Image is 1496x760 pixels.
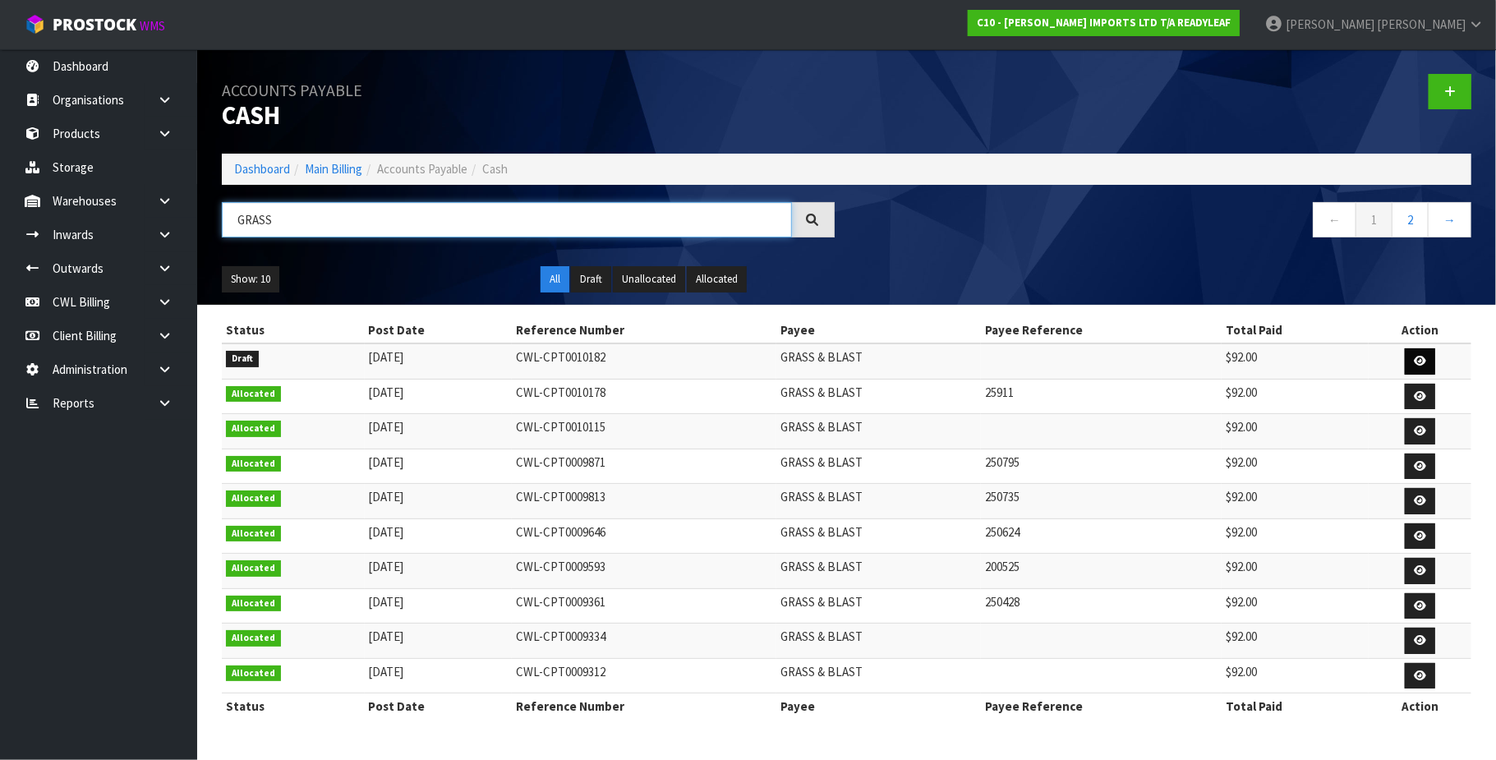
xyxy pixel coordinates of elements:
[512,518,776,554] td: CWL-CPT0009646
[222,74,835,129] h1: Cash
[776,379,982,414] td: GRASS & BLAST
[981,693,1222,720] th: Payee Reference
[981,379,1222,414] td: 25911
[226,560,281,577] span: Allocated
[226,421,281,437] span: Allocated
[613,266,685,292] button: Unallocated
[1222,484,1369,519] td: $92.00
[1313,202,1356,237] a: ←
[365,554,512,589] td: [DATE]
[365,518,512,554] td: [DATE]
[226,351,259,367] span: Draft
[512,658,776,693] td: CWL-CPT0009312
[1377,16,1466,32] span: [PERSON_NAME]
[140,18,165,34] small: WMS
[512,343,776,379] td: CWL-CPT0010182
[512,414,776,449] td: CWL-CPT0010115
[365,693,512,720] th: Post Date
[981,317,1222,343] th: Payee Reference
[1222,588,1369,624] td: $92.00
[226,386,281,403] span: Allocated
[512,317,776,343] th: Reference Number
[1222,317,1369,343] th: Total Paid
[859,202,1472,242] nav: Page navigation
[1222,624,1369,659] td: $92.00
[1392,202,1429,237] a: 2
[1222,379,1369,414] td: $92.00
[25,14,45,35] img: cube-alt.png
[365,624,512,659] td: [DATE]
[1369,317,1471,343] th: Action
[968,10,1240,36] a: C10 - [PERSON_NAME] IMPORTS LTD T/A READYLEAF
[482,161,508,177] span: Cash
[1222,414,1369,449] td: $92.00
[776,693,982,720] th: Payee
[365,414,512,449] td: [DATE]
[1222,693,1369,720] th: Total Paid
[1428,202,1471,237] a: →
[512,693,776,720] th: Reference Number
[305,161,362,177] a: Main Billing
[1222,658,1369,693] td: $92.00
[377,161,467,177] span: Accounts Payable
[226,596,281,612] span: Allocated
[1222,343,1369,379] td: $92.00
[776,343,982,379] td: GRASS & BLAST
[512,554,776,589] td: CWL-CPT0009593
[981,518,1222,554] td: 250624
[981,484,1222,519] td: 250735
[512,449,776,484] td: CWL-CPT0009871
[365,317,512,343] th: Post Date
[981,588,1222,624] td: 250428
[365,449,512,484] td: [DATE]
[776,624,982,659] td: GRASS & BLAST
[776,484,982,519] td: GRASS & BLAST
[1369,693,1471,720] th: Action
[1222,554,1369,589] td: $92.00
[226,630,281,647] span: Allocated
[776,588,982,624] td: GRASS & BLAST
[776,449,982,484] td: GRASS & BLAST
[776,317,982,343] th: Payee
[981,554,1222,589] td: 200525
[776,554,982,589] td: GRASS & BLAST
[1356,202,1392,237] a: 1
[977,16,1231,30] strong: C10 - [PERSON_NAME] IMPORTS LTD T/A READYLEAF
[776,658,982,693] td: GRASS & BLAST
[234,161,290,177] a: Dashboard
[981,449,1222,484] td: 250795
[776,414,982,449] td: GRASS & BLAST
[571,266,611,292] button: Draft
[222,266,279,292] button: Show: 10
[1222,518,1369,554] td: $92.00
[512,379,776,414] td: CWL-CPT0010178
[512,484,776,519] td: CWL-CPT0009813
[226,666,281,682] span: Allocated
[226,526,281,542] span: Allocated
[365,588,512,624] td: [DATE]
[222,80,362,100] small: Accounts Payable
[226,491,281,507] span: Allocated
[222,317,365,343] th: Status
[222,693,365,720] th: Status
[512,588,776,624] td: CWL-CPT0009361
[1286,16,1374,32] span: [PERSON_NAME]
[365,658,512,693] td: [DATE]
[541,266,569,292] button: All
[365,343,512,379] td: [DATE]
[512,624,776,659] td: CWL-CPT0009334
[226,456,281,472] span: Allocated
[776,518,982,554] td: GRASS & BLAST
[53,14,136,35] span: ProStock
[1222,449,1369,484] td: $92.00
[365,484,512,519] td: [DATE]
[687,266,747,292] button: Allocated
[365,379,512,414] td: [DATE]
[222,202,792,237] input: Search cash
